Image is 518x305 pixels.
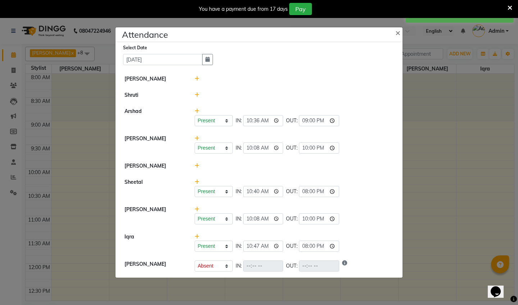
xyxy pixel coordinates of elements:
[286,215,297,223] span: OUT:
[286,242,297,250] span: OUT:
[488,276,511,298] iframe: chat widget
[289,3,312,15] button: Pay
[119,178,189,197] div: Sheetal
[236,188,242,195] span: IN:
[122,28,168,41] h4: Attendance
[119,260,189,272] div: [PERSON_NAME]
[119,75,189,83] div: [PERSON_NAME]
[236,242,242,250] span: IN:
[119,108,189,126] div: Arshad
[286,117,297,124] span: OUT:
[286,144,297,152] span: OUT:
[286,188,297,195] span: OUT:
[119,91,189,99] div: Shruti
[236,117,242,124] span: IN:
[119,162,189,170] div: [PERSON_NAME]
[123,54,203,65] input: Select date
[119,135,189,154] div: [PERSON_NAME]
[286,262,297,270] span: OUT:
[236,215,242,223] span: IN:
[236,262,242,270] span: IN:
[123,45,147,51] label: Select Date
[390,22,408,42] button: Close
[236,144,242,152] span: IN:
[199,5,288,13] div: You have a payment due from 17 days
[119,206,189,224] div: [PERSON_NAME]
[395,27,400,38] span: ×
[342,260,347,272] i: Show reason
[119,233,189,252] div: Iqra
